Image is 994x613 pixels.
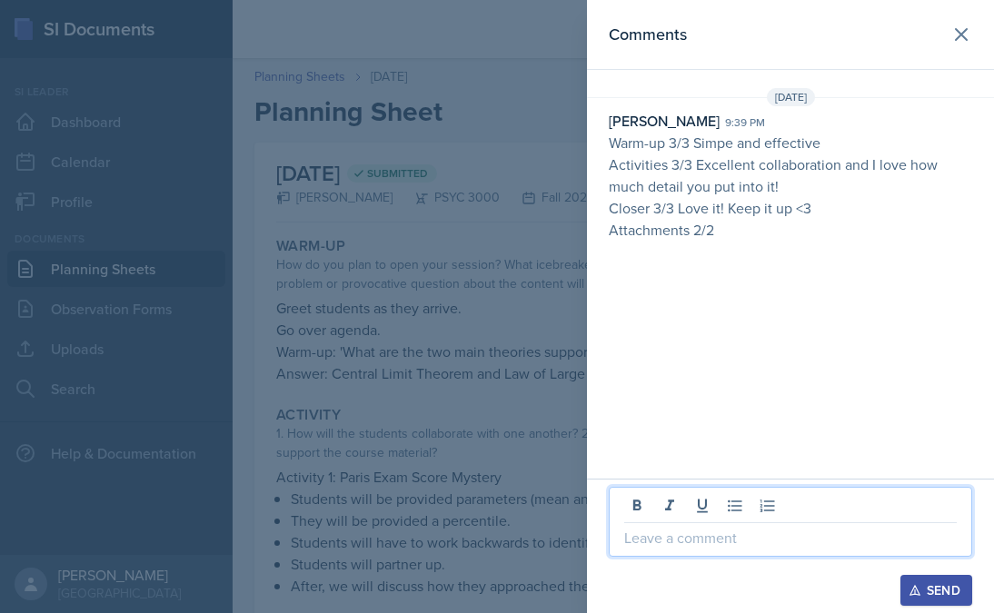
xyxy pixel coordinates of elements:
span: [DATE] [767,88,815,106]
div: Send [912,583,960,598]
p: Attachments 2/2 [609,219,972,241]
h2: Comments [609,22,687,47]
p: Closer 3/3 Love it! Keep it up <3 [609,197,972,219]
p: Activities 3/3 Excellent collaboration and I love how much detail you put into it! [609,153,972,197]
div: [PERSON_NAME] [609,110,720,132]
div: 9:39 pm [725,114,765,131]
button: Send [900,575,972,606]
p: Warm-up 3/3 Simpe and effective [609,132,972,153]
